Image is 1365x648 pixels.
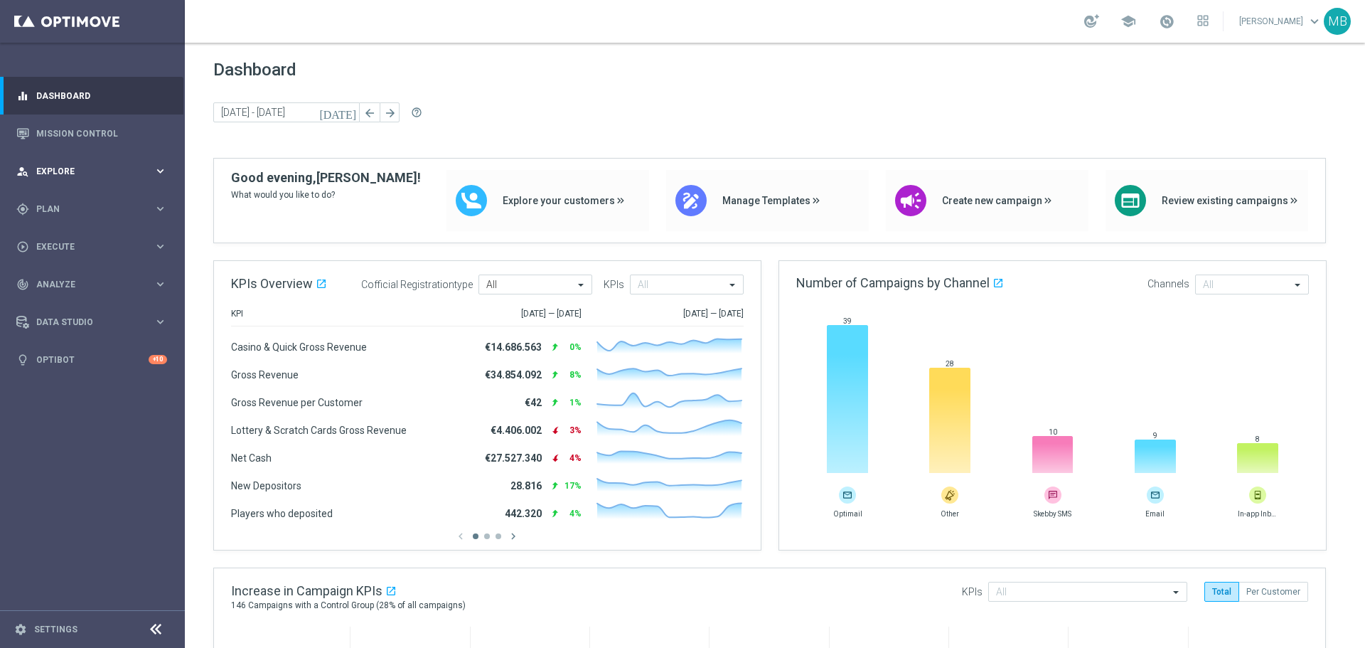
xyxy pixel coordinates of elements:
[16,90,168,102] button: equalizer Dashboard
[36,167,154,176] span: Explore
[36,243,154,251] span: Execute
[36,205,154,213] span: Plan
[154,277,167,291] i: keyboard_arrow_right
[1307,14,1322,29] span: keyboard_arrow_down
[16,354,29,366] i: lightbulb
[36,77,167,115] a: Dashboard
[149,355,167,364] div: +10
[36,318,154,326] span: Data Studio
[16,203,154,216] div: Plan
[16,279,168,290] button: track_changes Analyze keyboard_arrow_right
[36,341,149,378] a: Optibot
[16,316,154,329] div: Data Studio
[16,240,29,253] i: play_circle_outline
[154,202,167,216] i: keyboard_arrow_right
[16,115,167,152] div: Mission Control
[16,203,29,216] i: gps_fixed
[16,278,29,291] i: track_changes
[154,164,167,178] i: keyboard_arrow_right
[16,165,154,178] div: Explore
[1238,11,1324,32] a: [PERSON_NAME]keyboard_arrow_down
[36,280,154,289] span: Analyze
[16,341,167,378] div: Optibot
[16,77,167,115] div: Dashboard
[1324,8,1351,35] div: MB
[16,90,29,102] i: equalizer
[16,166,168,177] button: person_search Explore keyboard_arrow_right
[16,128,168,139] button: Mission Control
[16,203,168,215] button: gps_fixed Plan keyboard_arrow_right
[16,317,168,328] button: Data Studio keyboard_arrow_right
[1120,14,1136,29] span: school
[16,241,168,253] button: play_circle_outline Execute keyboard_arrow_right
[154,315,167,329] i: keyboard_arrow_right
[16,354,168,366] button: lightbulb Optibot +10
[36,115,167,152] a: Mission Control
[16,165,29,178] i: person_search
[14,623,27,636] i: settings
[16,240,154,253] div: Execute
[154,240,167,253] i: keyboard_arrow_right
[34,625,77,634] a: Settings
[16,278,154,291] div: Analyze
